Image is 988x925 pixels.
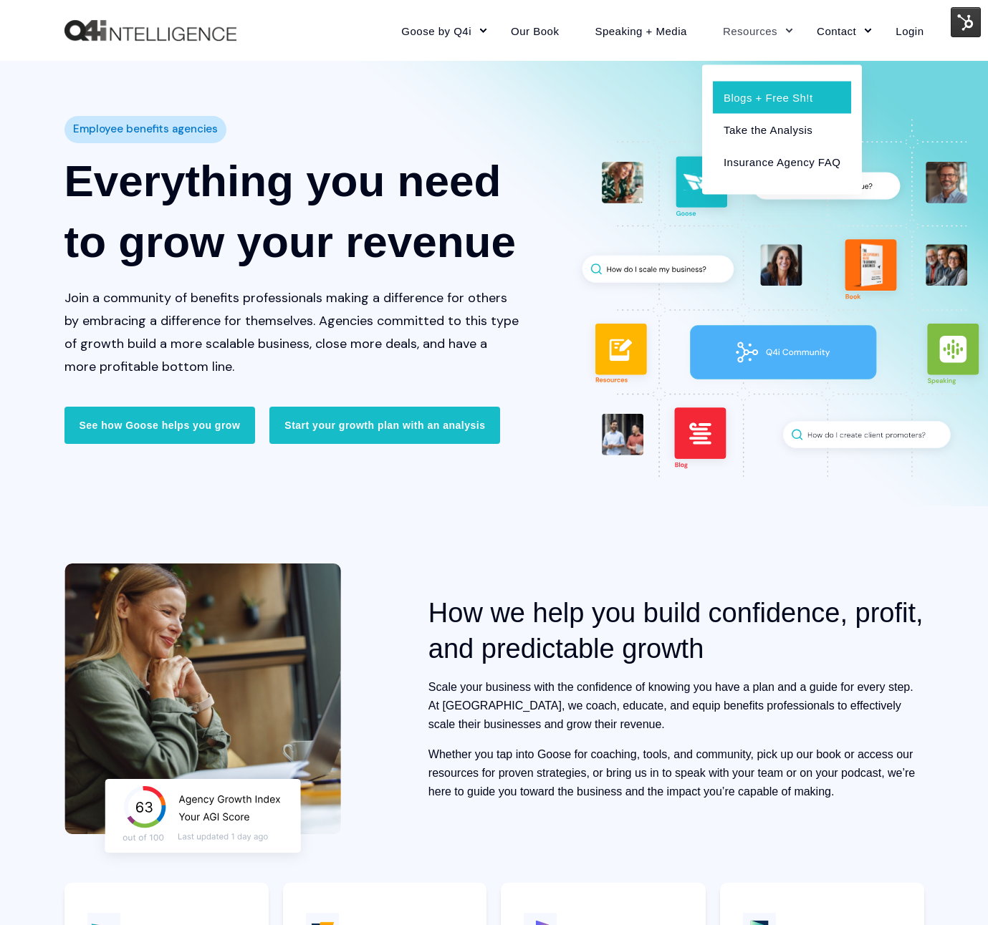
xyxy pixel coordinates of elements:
p: Scale your business with the confidence of knowing you have a plan and a guide for every step. At... [428,678,924,734]
a: See how Goose helps you grow [64,407,256,444]
p: Join a community of benefits professionals making a difference for others by embracing a differen... [64,286,520,378]
a: Back to Home [64,20,236,42]
a: Blogs + Free Sh!t [713,81,851,113]
h1: Everything you need to grow your revenue [64,150,520,272]
a: Insurance Agency FAQ [713,145,851,178]
a: Start your growth plan with an analysis [269,407,500,444]
img: Woman smiling looking at her laptop with a floating graphic displaying Agency Growth Index results [64,563,341,868]
img: HubSpot Tools Menu Toggle [951,7,981,37]
p: Whether you tap into Goose for coaching, tools, and community, pick up our book or access our res... [428,745,924,801]
a: Take the Analysis [713,113,851,145]
span: Employee benefits agencies [73,119,218,140]
img: Q4intelligence, LLC logo [64,20,236,42]
h2: How we help you build confidence, profit, and predictable growth [428,595,924,667]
